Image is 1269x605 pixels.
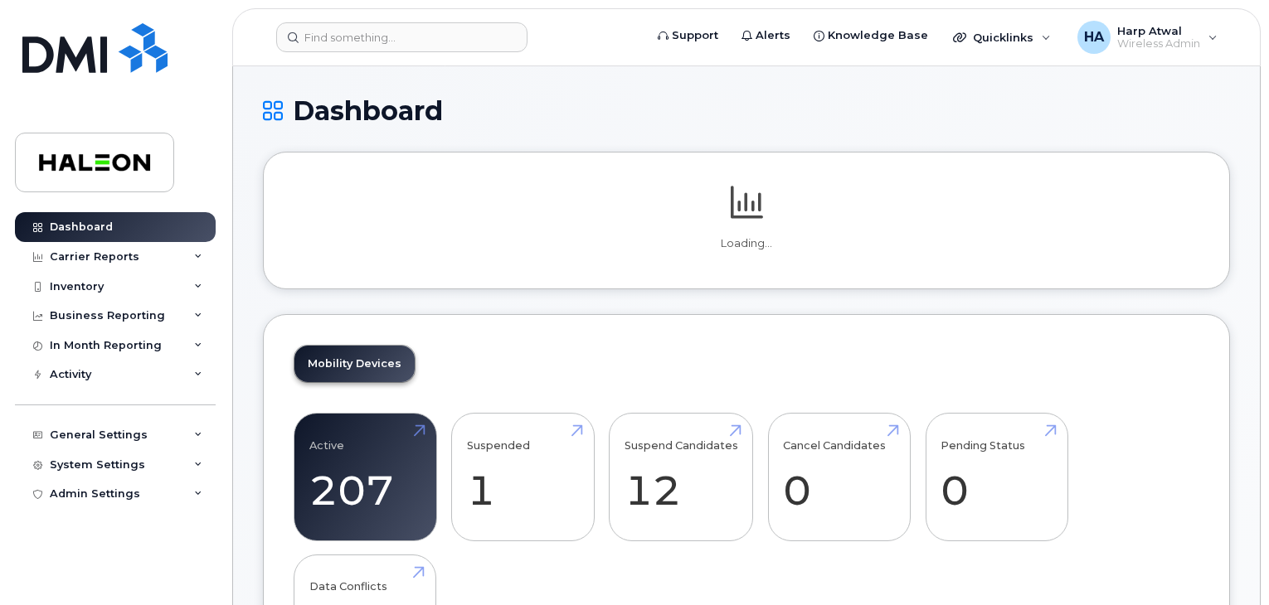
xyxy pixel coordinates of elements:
[294,346,415,382] a: Mobility Devices
[783,423,895,532] a: Cancel Candidates 0
[263,96,1230,125] h1: Dashboard
[467,423,579,532] a: Suspended 1
[941,423,1053,532] a: Pending Status 0
[309,423,421,532] a: Active 207
[294,236,1199,251] p: Loading...
[625,423,738,532] a: Suspend Candidates 12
